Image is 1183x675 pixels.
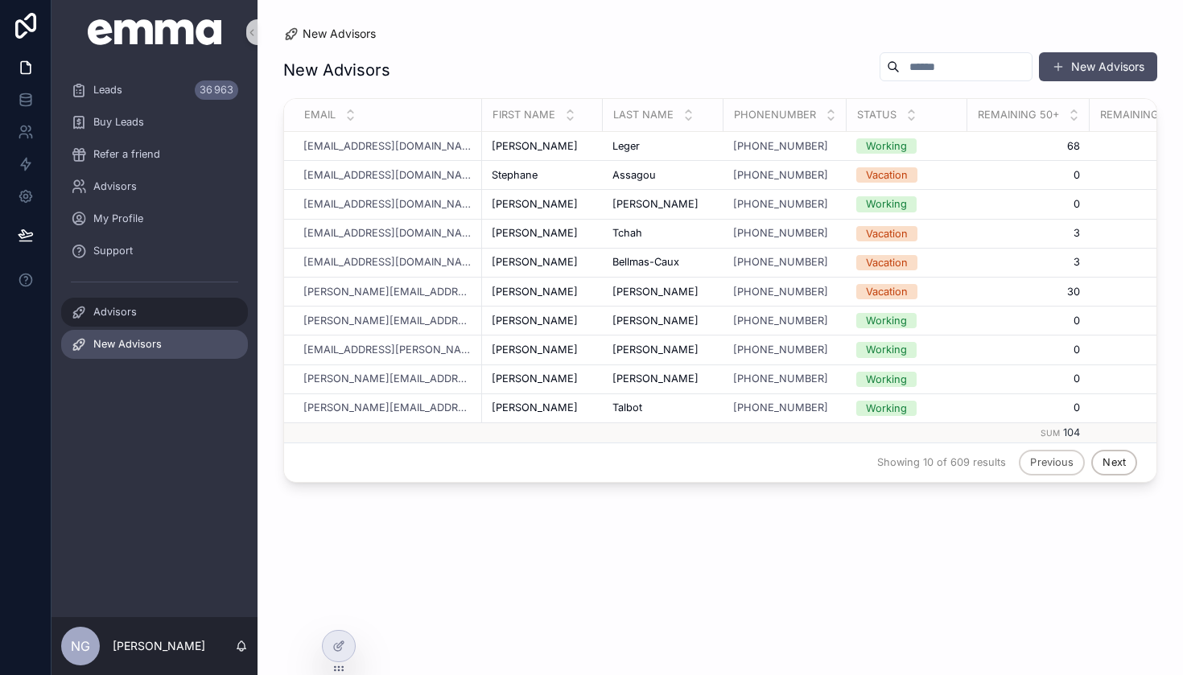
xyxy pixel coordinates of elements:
div: Working [866,342,907,357]
a: [PHONE_NUMBER] [733,315,828,327]
a: [PERSON_NAME] [612,315,714,327]
span: Assagou [612,169,656,182]
a: [EMAIL_ADDRESS][DOMAIN_NAME] [303,140,472,153]
a: Advisors [61,172,248,201]
div: Vacation [866,226,908,241]
p: [PERSON_NAME] [113,638,205,654]
a: [PHONE_NUMBER] [733,401,828,414]
a: Talbot [612,401,714,414]
span: [PERSON_NAME] [492,227,578,240]
a: [PHONE_NUMBER] [733,169,828,182]
a: [PERSON_NAME] [492,256,593,269]
span: Tchah [612,227,642,240]
a: My Profile [61,204,248,233]
span: [PERSON_NAME] [612,198,699,211]
span: Advisors [93,306,137,319]
a: [PERSON_NAME] [492,198,593,211]
a: [PERSON_NAME][EMAIL_ADDRESS][PERSON_NAME][DOMAIN_NAME] [303,315,472,327]
div: Vacation [866,167,908,183]
a: [PHONE_NUMBER] [733,140,837,153]
span: [PERSON_NAME] [492,256,578,269]
a: [PERSON_NAME] [492,286,593,298]
a: [EMAIL_ADDRESS][DOMAIN_NAME] [303,256,472,269]
span: Email [304,109,336,121]
span: [PERSON_NAME] [492,140,578,153]
div: Working [866,138,907,154]
a: [PERSON_NAME][EMAIL_ADDRESS][PERSON_NAME][DOMAIN_NAME] [303,286,472,298]
span: 30 [977,286,1080,298]
div: Vacation [866,255,908,270]
div: Working [866,313,907,328]
h1: New Advisors [283,59,390,81]
a: [EMAIL_ADDRESS][DOMAIN_NAME] [303,169,472,182]
button: Next [1091,450,1137,475]
a: 0 [977,169,1080,182]
span: Status [857,109,897,121]
a: [PHONE_NUMBER] [733,169,837,182]
a: [PERSON_NAME][EMAIL_ADDRESS][PERSON_NAME][DOMAIN_NAME] [303,372,472,385]
a: Vacation [856,255,958,270]
span: Talbot [612,401,642,414]
span: [PERSON_NAME] [612,344,699,356]
div: Working [866,401,907,416]
a: 0 [977,344,1080,356]
span: Bellmas-Caux [612,256,679,269]
a: [PHONE_NUMBER] [733,198,828,211]
a: [EMAIL_ADDRESS][DOMAIN_NAME] [303,198,472,211]
a: New Advisors [61,330,248,359]
div: scrollable content [52,64,258,380]
span: Advisors [93,180,137,193]
a: 0 [977,401,1080,414]
a: 3 [977,227,1080,240]
button: New Advisors [1039,52,1157,81]
a: Working [856,372,958,387]
span: First Name [493,109,555,121]
span: Stephane [492,169,538,182]
a: [PERSON_NAME] [612,198,714,211]
img: App logo [88,19,222,45]
span: 0 [977,198,1080,211]
a: [PHONE_NUMBER] [733,140,828,153]
span: [PERSON_NAME] [612,286,699,298]
a: [PHONE_NUMBER] [733,198,837,211]
a: Refer a friend [61,140,248,169]
span: New Advisors [93,338,162,351]
span: [PERSON_NAME] [492,344,578,356]
span: Remaining 50+ [978,109,1059,121]
span: New Advisors [303,26,376,42]
a: [PERSON_NAME] [612,372,714,385]
a: Assagou [612,169,714,182]
span: [PERSON_NAME] [492,198,578,211]
span: Buy Leads [93,116,144,129]
a: [EMAIL_ADDRESS][PERSON_NAME][DOMAIN_NAME] [303,344,472,356]
a: [PHONE_NUMBER] [733,227,828,240]
a: [PERSON_NAME] [492,372,593,385]
a: [PHONE_NUMBER] [733,372,837,385]
a: 0 [977,315,1080,327]
a: Vacation [856,226,958,241]
a: [PHONE_NUMBER] [733,286,828,298]
span: Leger [612,140,640,153]
a: Working [856,313,958,328]
span: 104 [1063,426,1080,438]
a: Working [856,342,958,357]
a: [PHONE_NUMBER] [733,227,837,240]
a: [EMAIL_ADDRESS][DOMAIN_NAME] [303,227,472,240]
a: Advisors [61,298,248,327]
a: Leger [612,140,714,153]
a: Tchah [612,227,714,240]
span: Leads [93,84,122,97]
small: Sum [1041,428,1060,438]
span: NG [71,636,90,656]
a: [PHONE_NUMBER] [733,401,837,414]
a: Working [856,196,958,212]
